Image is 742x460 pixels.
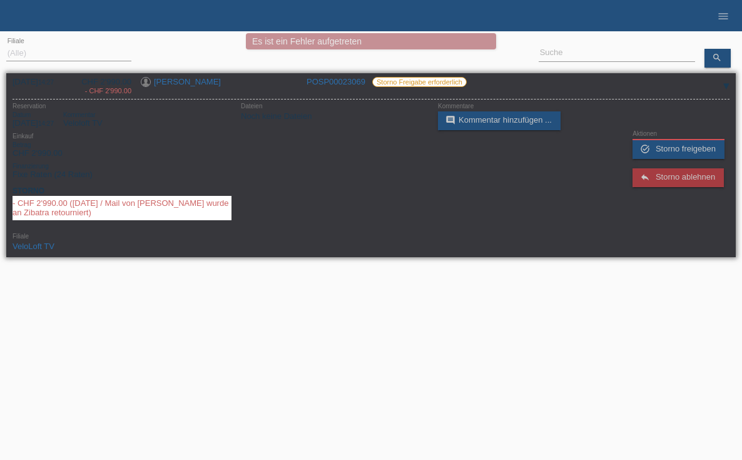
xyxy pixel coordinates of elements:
div: [DATE] [13,77,63,86]
a: reply Storno ablehnen [633,168,724,187]
div: Kommentare [438,103,626,110]
i: comment [445,115,455,125]
div: CHF 2'990.00 [13,141,63,158]
div: Kommentar [63,111,103,118]
i: menu [717,10,729,23]
span: Storno ablehnen [656,172,715,181]
a: POSP00023069 [307,77,365,86]
div: Veloloft TV [63,111,103,128]
div: Finanzierung [13,163,231,170]
i: task_alt [640,144,650,154]
a: [PERSON_NAME] [154,77,221,86]
div: Einkauf [13,133,231,140]
span: 14:27 [38,120,54,127]
div: - CHF 2'990.00 ([DATE] / Mail von [PERSON_NAME] wurde an Zibatra retourniert) [13,198,231,217]
a: search [704,49,731,68]
div: [DATE] [13,111,54,128]
div: Fixe Raten (24 Raten) [13,163,231,179]
label: Storno Freigabe erforderlich [372,77,467,87]
span: Storno freigeben [656,144,716,153]
div: CHF 2'990.00 [72,77,131,96]
div: Betrag [13,141,63,148]
a: task_alt Storno freigeben [633,139,724,159]
div: Noch keine Dateien [241,111,429,121]
a: commentKommentar hinzufügen ... [438,111,561,130]
h3: Storno [13,187,231,196]
i: reply [640,172,650,182]
div: Es ist ein Fehler aufgetreten [246,33,496,49]
div: Datum [13,111,54,118]
span: 14:27 [38,79,54,86]
a: menu [711,12,736,19]
div: Reservation [13,103,231,110]
div: Filiale [13,233,231,240]
div: Dateien [241,103,429,110]
i: search [712,53,722,63]
a: VeloLoft TV [13,242,54,251]
div: auf-/zuklappen [717,77,736,96]
div: 02.09.2025 / Mail von Vera das Velo wurde an Zibatra retourniert [72,87,131,95]
div: Aktionen [633,130,729,137]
